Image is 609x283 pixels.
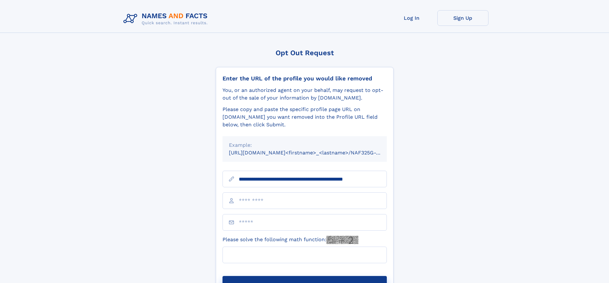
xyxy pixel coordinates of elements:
[216,49,394,57] div: Opt Out Request
[229,150,399,156] small: [URL][DOMAIN_NAME]<firstname>_<lastname>/NAF325G-xxxxxxxx
[223,106,387,129] div: Please copy and paste the specific profile page URL on [DOMAIN_NAME] you want removed into the Pr...
[437,10,488,26] a: Sign Up
[223,236,358,244] label: Please solve the following math function:
[229,141,380,149] div: Example:
[121,10,213,27] img: Logo Names and Facts
[223,86,387,102] div: You, or an authorized agent on your behalf, may request to opt-out of the sale of your informatio...
[386,10,437,26] a: Log In
[223,75,387,82] div: Enter the URL of the profile you would like removed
